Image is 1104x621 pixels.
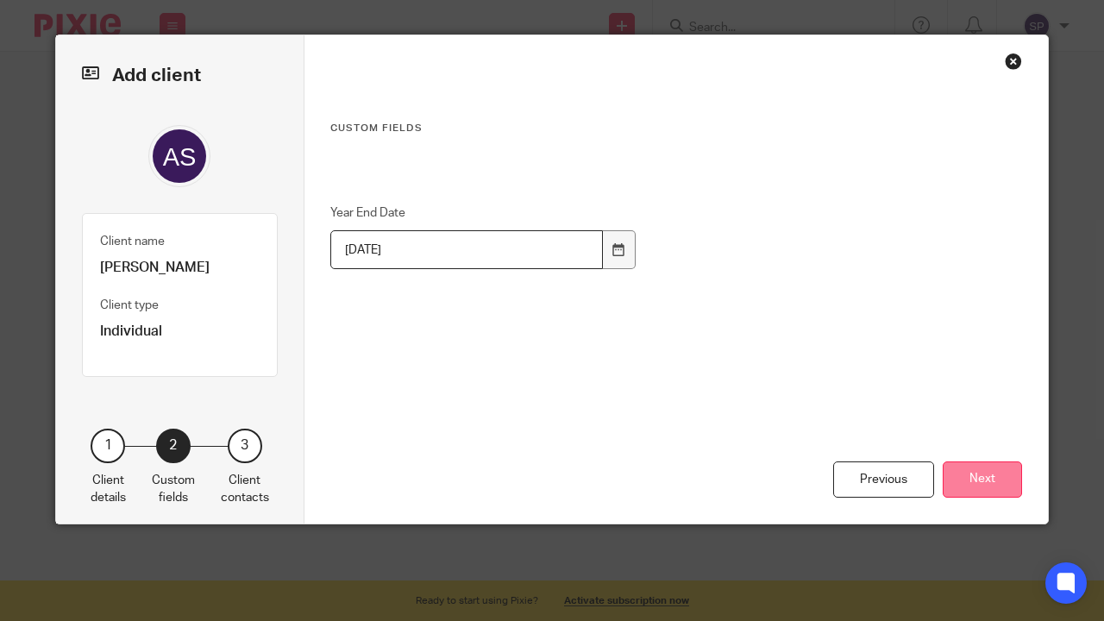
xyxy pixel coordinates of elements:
label: Year End Date [330,204,637,222]
p: Individual [100,323,260,341]
div: 3 [228,429,262,463]
p: [PERSON_NAME] [100,259,260,277]
label: Client name [100,233,165,250]
label: Client type [100,297,159,314]
div: Previous [833,461,934,499]
p: Client details [91,472,126,507]
button: Next [943,461,1022,499]
p: Client contacts [221,472,269,507]
img: svg%3E [148,125,210,187]
h3: Custom fields [330,122,965,135]
h2: Add client [82,61,278,91]
p: Custom fields [152,472,195,507]
div: 1 [91,429,125,463]
div: 2 [156,429,191,463]
input: Use the arrow keys to pick a date [330,230,603,269]
div: Close this dialog window [1005,53,1022,70]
